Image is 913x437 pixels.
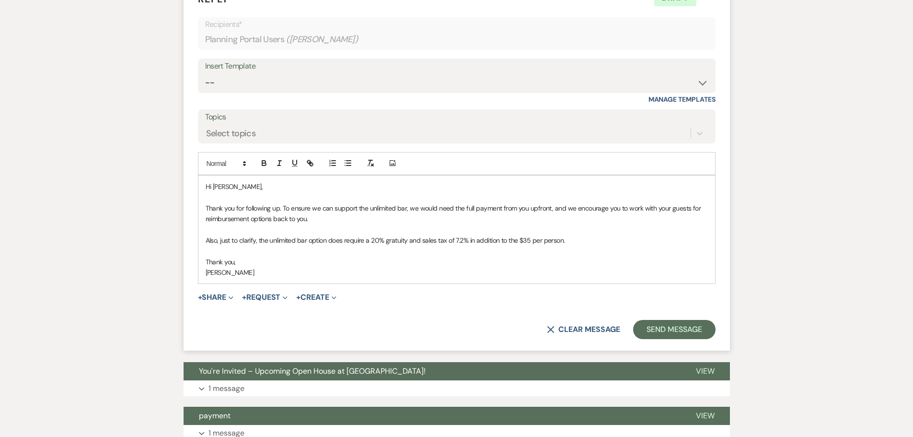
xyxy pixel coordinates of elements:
p: Also, just to clarify, the unlimited bar option does require a 20% gratuity and sales tax of 7.2%... [206,235,708,246]
span: You're Invited – Upcoming Open House at [GEOGRAPHIC_DATA]! [199,366,426,376]
div: Select topics [206,127,256,140]
p: 1 message [208,382,244,395]
button: 1 message [184,380,730,397]
button: payment [184,407,681,425]
button: View [681,362,730,380]
p: Recipients* [205,18,708,31]
div: Planning Portal Users [205,30,708,49]
p: Hi [PERSON_NAME], [206,181,708,192]
button: You're Invited – Upcoming Open House at [GEOGRAPHIC_DATA]! [184,362,681,380]
span: View [696,411,715,421]
button: Share [198,294,234,301]
button: Create [296,294,336,301]
button: Clear message [547,326,620,333]
span: payment [199,411,231,421]
span: + [296,294,300,301]
p: Thank you for following up. To ensure we can support the unlimited bar, we would need the full pa... [206,203,708,224]
span: + [242,294,246,301]
p: [PERSON_NAME] [206,267,708,278]
label: Topics [205,110,708,124]
span: ( [PERSON_NAME] ) [286,33,358,46]
span: + [198,294,202,301]
button: Send Message [633,320,715,339]
a: Manage Templates [648,95,716,104]
div: Insert Template [205,59,708,73]
button: View [681,407,730,425]
p: Thank you, [206,257,708,267]
span: View [696,366,715,376]
button: Request [242,294,288,301]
